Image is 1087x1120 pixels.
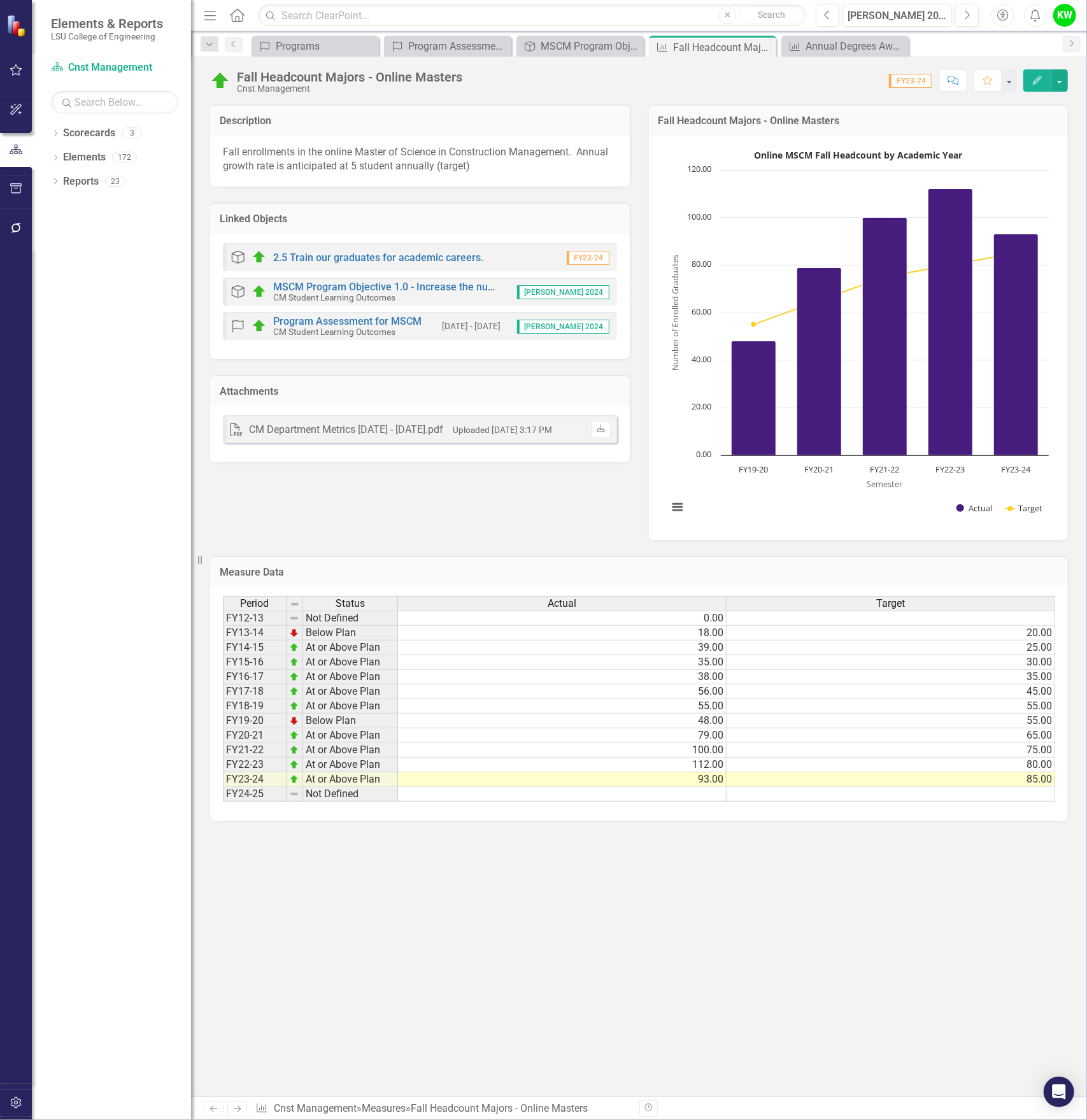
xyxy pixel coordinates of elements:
td: Below Plan [303,714,398,728]
td: At or Above Plan [303,743,398,758]
span: [PERSON_NAME] 2024 [517,285,609,299]
button: View chart menu, Online MSCM Fall Headcount by Academic Year [669,499,686,516]
td: 25.00 [727,641,1055,655]
img: 8DAGhfEEPCf229AAAAAElFTkSuQmCC [289,613,299,623]
path: FY23-24, 93. Actual. [993,234,1038,455]
div: Fall Headcount Majors - Online Masters [411,1102,588,1114]
text: 20.00 [692,401,711,412]
span: Status [336,598,365,609]
a: Program Assessment for MSCM [387,38,508,54]
a: Elements [63,150,106,165]
button: Show Actual [956,502,992,514]
span: Search [758,10,785,20]
button: KW [1053,4,1076,27]
small: Uploaded [DATE] 3:17 PM [453,425,552,435]
text: Semester [867,478,903,490]
img: TnMDeAgwAPMxUmUi88jYAAAAAElFTkSuQmCC [289,716,299,726]
td: 35.00 [727,670,1055,684]
input: Search Below... [51,91,178,113]
img: zOikAAAAAElFTkSuQmCC [289,745,299,755]
span: [PERSON_NAME] 2024 [517,320,609,334]
td: Below Plan [303,626,398,641]
text: FY21-22 [870,464,899,475]
img: TnMDeAgwAPMxUmUi88jYAAAAAElFTkSuQmCC [289,628,299,638]
td: FY22-23 [223,758,287,772]
small: LSU College of Engineering [51,31,163,41]
td: 35.00 [398,655,727,670]
td: 45.00 [727,684,1055,699]
td: 48.00 [398,714,727,728]
td: FY19-20 [223,714,287,728]
text: 40.00 [692,353,711,365]
td: At or Above Plan [303,758,398,772]
div: Online MSCM Fall Headcount by Academic Year. Highcharts interactive chart. [662,145,1056,527]
a: Cnst Management [274,1102,357,1114]
img: ClearPoint Strategy [6,15,29,37]
td: 55.00 [727,714,1055,728]
a: Reports [63,174,99,189]
img: At or Above Plan [252,318,267,334]
td: 56.00 [398,684,727,699]
td: At or Above Plan [303,655,398,670]
img: At or Above Plan [210,71,231,91]
img: At or Above Plan [252,284,267,299]
text: FY20-21 [804,464,834,475]
td: 112.00 [398,758,727,772]
img: 8DAGhfEEPCf229AAAAAElFTkSuQmCC [290,599,300,609]
td: At or Above Plan [303,684,398,699]
td: At or Above Plan [303,641,398,655]
div: Fall Headcount Majors - Online Masters [673,39,773,55]
div: Annual Degrees Awarded - Masters [806,38,906,54]
img: zOikAAAAAElFTkSuQmCC [289,774,299,784]
td: 100.00 [398,743,727,758]
td: 0.00 [398,611,727,626]
td: 20.00 [727,626,1055,641]
td: At or Above Plan [303,670,398,684]
div: » » [255,1102,629,1116]
p: Fall enrollments in the online Master of Science in Construction Management. Annual growth rate i... [223,145,617,174]
td: FY17-18 [223,684,287,699]
a: Scorecards [63,126,115,141]
td: 93.00 [398,772,727,787]
td: 80.00 [727,758,1055,772]
td: At or Above Plan [303,728,398,743]
td: FY21-22 [223,743,287,758]
span: FY23-24 [889,74,932,88]
path: FY22-23, 112. Actual. [928,188,972,455]
div: Program Assessment for MSCM [408,38,508,54]
a: 2.5 Train our graduates for academic careers. [273,252,483,264]
path: FY19-20, 48. Actual. [731,341,776,455]
td: FY20-21 [223,728,287,743]
div: 172 [112,152,137,163]
small: [DATE] - [DATE] [443,320,501,332]
a: Cnst Management [51,60,178,75]
img: zOikAAAAAElFTkSuQmCC [289,760,299,770]
h3: Fall Headcount Majors - Online Masters [658,115,1059,127]
img: zOikAAAAAElFTkSuQmCC [289,686,299,697]
h3: Measure Data [220,567,1058,578]
svg: Interactive chart [662,145,1055,527]
span: Elements & Reports [51,16,163,31]
span: Target [876,598,905,609]
div: Fall Headcount Majors - Online Masters [237,70,462,84]
text: 100.00 [687,211,711,222]
text: 0.00 [696,448,711,460]
div: MSCM Program Objective 1.0 - Increase the number of graduate students entering into the workforce. [541,38,641,54]
td: 30.00 [727,655,1055,670]
path: FY21-22, 100. Actual. [862,217,907,455]
td: FY14-15 [223,641,287,655]
div: CM Department Metrics [DATE] - [DATE].pdf [249,423,443,437]
span: Period [241,598,269,609]
td: 55.00 [398,699,727,714]
div: Programs [276,38,376,54]
td: 79.00 [398,728,727,743]
td: At or Above Plan [303,772,398,787]
a: Annual Degrees Awarded - Masters [785,38,906,54]
button: Show Target [1006,502,1043,514]
text: Online MSCM Fall Headcount by Academic Year [754,149,963,161]
text: FY22-23 [935,464,965,475]
td: Not Defined [303,611,398,626]
a: Programs [255,38,376,54]
text: Number of Enrolled Graduates [669,255,681,371]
